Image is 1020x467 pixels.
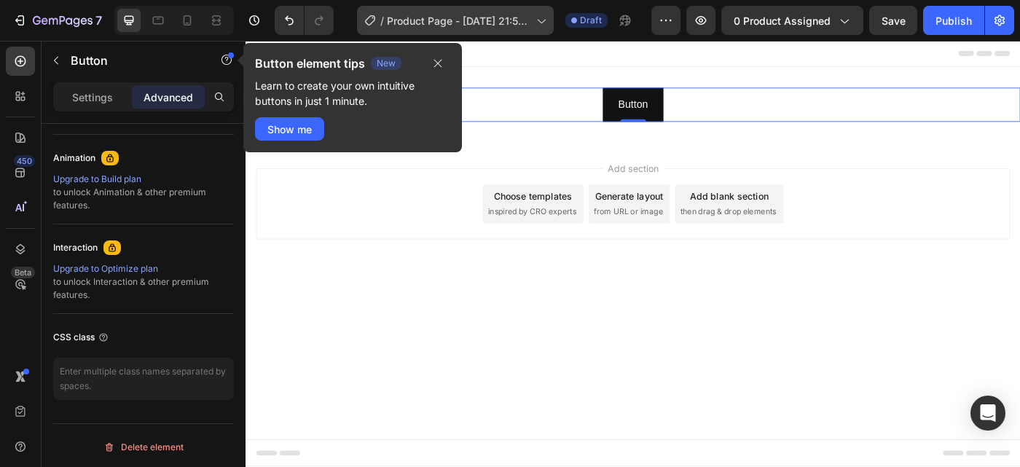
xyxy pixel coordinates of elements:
[420,62,454,83] p: Button
[103,439,184,456] div: Delete element
[71,52,195,69] p: Button
[380,13,384,28] span: /
[11,267,35,278] div: Beta
[18,33,51,46] div: Button
[935,13,972,28] div: Publish
[53,241,98,254] div: Interaction
[95,12,102,29] p: 7
[6,6,109,35] button: 7
[721,6,863,35] button: 0 product assigned
[144,90,193,105] p: Advanced
[72,90,113,105] p: Settings
[53,262,234,275] div: Upgrade to Optimize plan
[53,331,109,344] div: CSS class
[53,173,234,212] div: to unlock Animation & other premium features.
[393,187,471,200] span: from URL or image
[882,15,906,27] span: Save
[403,136,472,152] span: Add section
[734,13,831,28] span: 0 product assigned
[14,155,35,167] div: 450
[273,187,373,200] span: inspired by CRO experts
[395,168,471,184] div: Generate layout
[53,262,234,302] div: to unlock Interaction & other premium features.
[275,6,334,35] div: Undo/Redo
[490,187,599,200] span: then drag & drop elements
[403,53,471,92] button: <p>Button</p>
[387,13,530,28] span: Product Page - [DATE] 21:59:50
[580,14,602,27] span: Draft
[53,152,95,165] div: Animation
[280,168,369,184] div: Choose templates
[53,436,234,459] button: Delete element
[53,173,234,186] div: Upgrade to Build plan
[501,168,590,184] div: Add blank section
[869,6,917,35] button: Save
[970,396,1005,431] div: Open Intercom Messenger
[923,6,984,35] button: Publish
[246,41,1020,467] iframe: Design area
